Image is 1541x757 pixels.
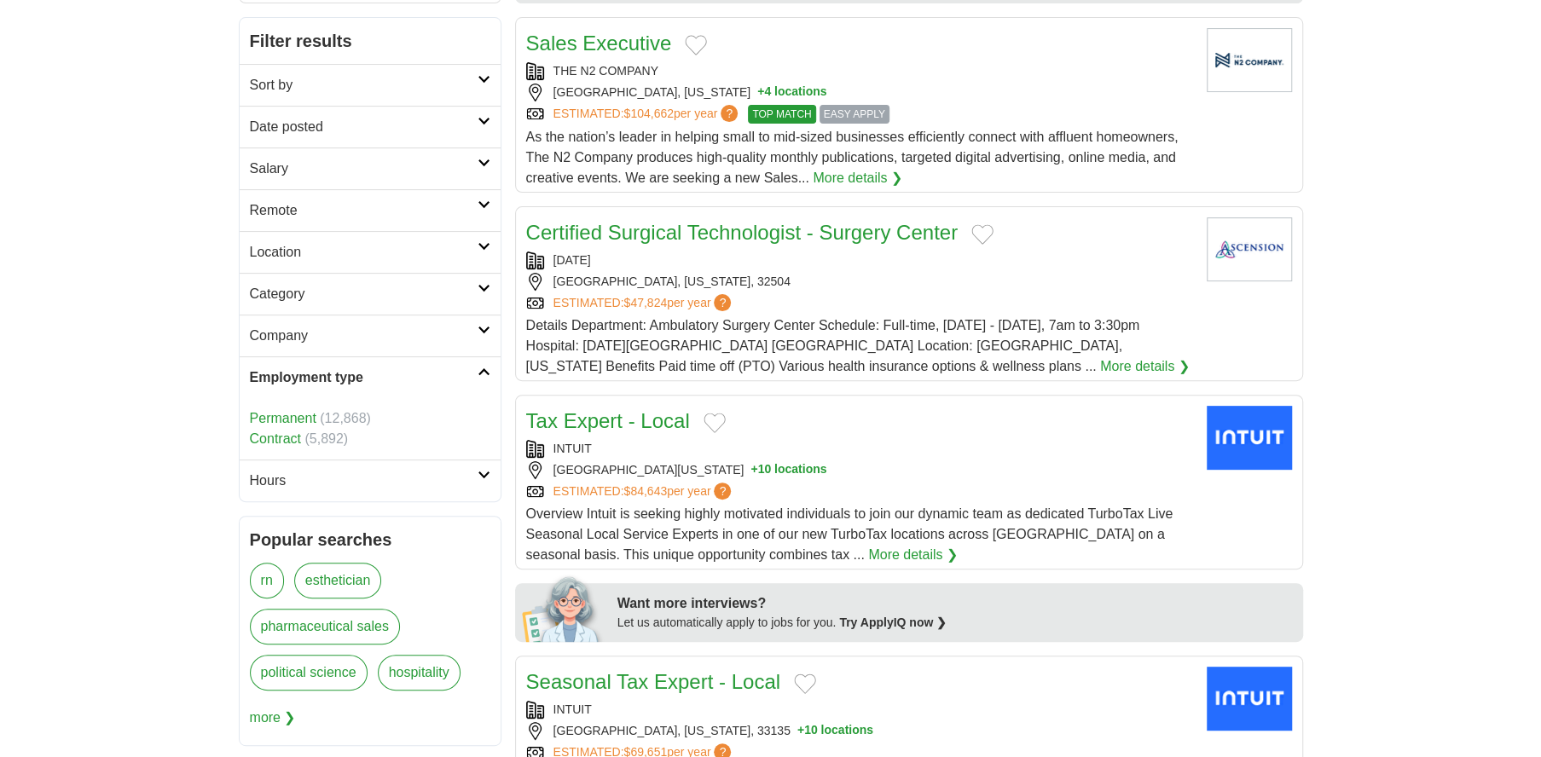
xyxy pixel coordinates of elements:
[526,409,690,432] a: Tax Expert - Local
[250,527,490,552] h2: Popular searches
[714,294,731,311] span: ?
[240,231,501,273] a: Location
[553,483,735,500] a: ESTIMATED:$84,643per year?
[294,563,382,598] a: esthetician
[240,315,501,356] a: Company
[526,722,1193,740] div: [GEOGRAPHIC_DATA], [US_STATE], 33135
[797,722,804,740] span: +
[250,242,478,263] h2: Location
[320,411,371,425] span: (12,868)
[750,461,826,479] button: +10 locations
[553,294,735,312] a: ESTIMATED:$47,824per year?
[250,431,301,446] a: Contract
[714,483,731,500] span: ?
[526,273,1193,291] div: [GEOGRAPHIC_DATA], [US_STATE], 32504
[240,18,501,64] h2: Filter results
[250,326,478,346] h2: Company
[250,284,478,304] h2: Category
[250,75,478,95] h2: Sort by
[250,701,296,735] span: more ❯
[868,545,958,565] a: More details ❯
[250,159,478,179] h2: Salary
[553,442,592,455] a: INTUIT
[250,563,284,598] a: rn
[553,105,742,124] a: ESTIMATED:$104,662per year?
[522,574,605,642] img: apply-iq-scientist.png
[820,105,889,124] span: EASY APPLY
[553,702,592,716] a: INTUIT
[250,655,368,691] a: political science
[617,593,1293,614] div: Want more interviews?
[1207,406,1292,470] img: Intuit logo
[250,367,478,388] h2: Employment type
[704,413,726,433] button: Add to favorite jobs
[250,200,478,221] h2: Remote
[1207,28,1292,92] img: Company logo
[721,105,738,122] span: ?
[526,221,958,244] a: Certified Surgical Technologist - Surgery Center
[750,461,757,479] span: +
[526,84,1193,101] div: [GEOGRAPHIC_DATA], [US_STATE]
[623,107,673,120] span: $104,662
[526,130,1179,185] span: As the nation’s leader in helping small to mid-sized businesses efficiently connect with affluent...
[813,168,902,188] a: More details ❯
[1100,356,1190,377] a: More details ❯
[526,62,1193,80] div: THE N2 COMPANY
[685,35,707,55] button: Add to favorite jobs
[526,670,780,693] a: Seasonal Tax Expert - Local
[378,655,461,691] a: hospitality
[1207,667,1292,731] img: Intuit logo
[240,106,501,147] a: Date posted
[757,84,826,101] button: +4 locations
[1207,217,1292,281] img: Ascension logo
[240,64,501,106] a: Sort by
[250,117,478,137] h2: Date posted
[240,189,501,231] a: Remote
[971,224,994,245] button: Add to favorite jobs
[623,296,667,309] span: $47,824
[526,461,1193,479] div: [GEOGRAPHIC_DATA][US_STATE]
[250,471,478,491] h2: Hours
[797,722,873,740] button: +10 locations
[240,459,501,501] a: Hours
[757,84,764,101] span: +
[617,614,1293,632] div: Let us automatically apply to jobs for you.
[240,147,501,189] a: Salary
[526,506,1173,562] span: Overview Intuit is seeking highly motivated individuals to join our dynamic team as dedicated Tur...
[250,609,400,644] a: pharmaceutical sales
[526,32,672,55] a: Sales Executive
[250,411,316,425] a: Permanent
[623,484,667,498] span: $84,643
[526,318,1140,373] span: Details Department: Ambulatory Surgery Center Schedule: Full-time, [DATE] - [DATE], 7am to 3:30pm...
[304,431,348,446] span: (5,892)
[240,273,501,315] a: Category
[240,356,501,398] a: Employment type
[748,105,815,124] span: TOP MATCH
[839,615,947,629] a: Try ApplyIQ now ❯
[794,673,816,694] button: Add to favorite jobs
[553,253,591,267] a: [DATE]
